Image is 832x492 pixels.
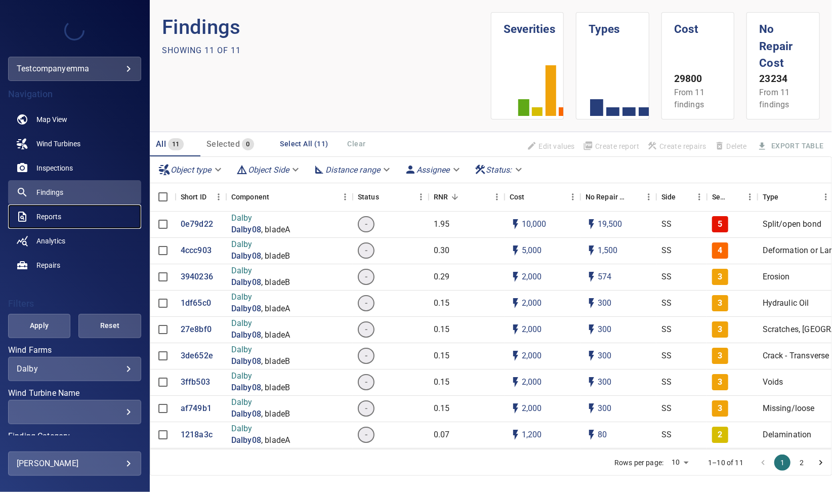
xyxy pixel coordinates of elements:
[261,277,290,289] p: , bladeB
[261,435,290,446] p: , bladeA
[162,12,491,43] p: Findings
[586,271,598,283] svg: Auto impact
[718,219,722,230] p: 5
[8,400,141,424] div: Wind Turbine Name
[231,251,261,262] a: Dalby08
[261,330,290,341] p: , bladeA
[429,183,505,211] div: RNR
[211,189,226,204] button: Menu
[668,455,692,470] div: 10
[181,298,211,309] p: 1df65c0
[598,245,618,257] p: 1,500
[718,429,722,441] p: 2
[359,298,373,309] span: -
[181,350,213,362] a: 3de652e
[522,377,542,388] p: 2,000
[674,72,722,87] p: 29800
[522,219,547,230] p: 10,000
[338,189,353,204] button: Menu
[759,72,807,87] p: 23234
[598,429,607,441] p: 80
[523,138,579,155] span: Findings that are included in repair orders will not be updated
[17,456,133,472] div: [PERSON_NAME]
[171,165,212,175] em: Object type
[813,455,829,471] button: Go to next page
[231,239,290,251] p: Dalby
[718,350,722,362] p: 3
[707,183,758,211] div: Severity
[231,330,261,341] a: Dalby08
[17,364,133,374] div: Dalby
[661,350,672,362] p: SS
[231,303,261,315] a: Dalby08
[525,190,539,204] button: Sort
[614,458,663,468] p: Rows per page:
[522,324,542,336] p: 2,000
[522,298,542,309] p: 2,000
[231,382,261,394] p: Dalby08
[598,271,611,283] p: 574
[661,377,672,388] p: SS
[276,135,332,153] button: Select All (11)
[231,435,261,446] a: Dalby08
[661,219,672,230] p: SS
[505,183,580,211] div: Cost
[434,377,450,388] p: 0.15
[36,139,80,149] span: Wind Turbines
[359,324,373,336] span: -
[470,161,528,179] div: Status:
[8,346,141,354] label: Wind Farms
[709,458,744,468] p: 1–10 of 11
[627,190,641,204] button: Sort
[226,183,353,211] div: Component
[510,183,525,211] div: The base labour and equipment costs to repair the finding. Does not include the loss of productio...
[510,429,522,441] svg: Auto cost
[661,324,672,336] p: SS
[231,356,261,367] a: Dalby08
[36,163,73,173] span: Inspections
[510,350,522,362] svg: Auto cost
[8,253,141,277] a: repairs noActive
[661,403,672,415] p: SS
[181,271,213,283] a: 3940236
[181,245,212,257] a: 4ccc903
[168,139,184,150] span: 11
[589,13,637,38] h1: Types
[448,190,462,204] button: Sort
[17,61,133,77] div: testcompanyemma
[91,319,129,332] span: Reset
[359,271,373,283] span: -
[181,403,212,415] a: af749b1
[580,183,656,211] div: No Repair Cost
[21,319,58,332] span: Apply
[181,324,212,336] a: 27e8bf0
[181,429,213,441] p: 1218a3c
[8,229,141,253] a: analytics noActive
[232,161,306,179] div: Object Side
[510,297,522,309] svg: Auto cost
[794,455,810,471] button: Go to page 2
[231,277,261,289] a: Dalby08
[742,189,758,204] button: Menu
[231,318,290,330] p: Dalby
[763,377,783,388] p: Voids
[78,314,141,338] button: Reset
[674,13,722,38] h1: Cost
[522,429,542,441] p: 1,200
[718,245,722,257] p: 4
[231,423,290,435] p: Dalby
[156,139,166,149] span: All
[359,377,373,388] span: -
[231,183,269,211] div: Component
[598,403,611,415] p: 300
[674,88,704,109] span: From 11 findings
[8,107,141,132] a: map noActive
[231,397,290,408] p: Dalby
